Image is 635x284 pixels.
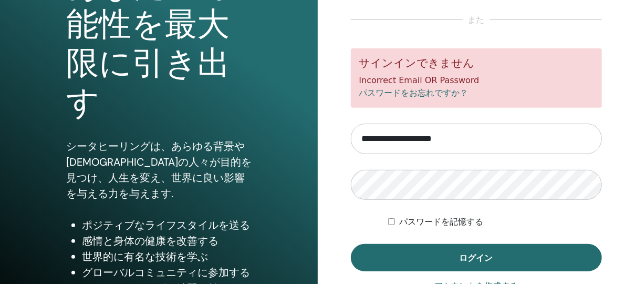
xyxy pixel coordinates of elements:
[66,138,252,201] p: シータヒーリングは、あらゆる背景や[DEMOGRAPHIC_DATA]の人々が目的を見つけ、人生を変え、世界に良い影響を与える力を与えます.
[388,216,602,228] div: Keep me authenticated indefinitely or until I manually logout
[82,265,252,280] li: グローバルコミュニティに参加する
[460,252,493,263] span: ログイン
[351,48,602,108] div: Incorrect Email OR Password
[399,216,483,228] label: パスワードを記憶する
[359,88,469,98] a: パスワードをお忘れですか？
[82,233,252,249] li: 感情と身体の健康を改善する
[359,57,594,70] h5: サインインできません
[82,217,252,233] li: ポジティブなライフスタイルを送る
[82,249,252,265] li: 世界的に有名な技術を学ぶ
[351,244,602,271] button: ログイン
[463,14,490,26] span: また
